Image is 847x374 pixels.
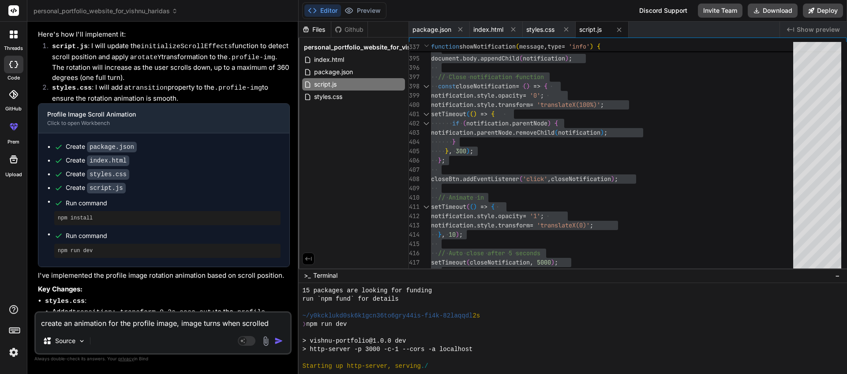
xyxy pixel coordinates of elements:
img: settings [6,345,21,360]
span: ; [590,221,593,229]
span: ( [516,42,519,50]
span: // Animate in [438,193,484,201]
div: 406 [409,156,420,165]
span: notification [523,54,565,62]
div: 402 [409,119,420,128]
div: 414 [409,230,420,239]
span: script.js [579,25,602,34]
div: 417 [409,258,420,267]
button: Editor [304,4,341,17]
span: privacy [118,356,134,361]
span: npm run dev [306,320,347,329]
span: parentNode [512,119,547,127]
div: Create [66,183,126,193]
span: => [480,110,487,118]
span: . [495,101,498,109]
button: Profile Image Scroll AnimationClick to open Workbench [38,104,275,133]
span: transform [498,221,530,229]
span: Run command [66,231,281,240]
span: parentNode [477,128,512,136]
span: personal_portfolio_website_for_vishnu_haridas [34,7,178,15]
div: Click to collapse the range. [420,119,432,128]
span: styles.css [313,91,343,102]
span: type [547,42,562,50]
div: Click to collapse the range. [420,110,432,119]
span: = [523,91,526,99]
code: initializeScrollEffects [141,43,232,50]
span: style [477,101,495,109]
span: ) [456,230,459,238]
p: Here's how I'll implement it: [38,30,290,40]
span: ; [442,156,445,164]
div: 396 [409,63,420,72]
img: icon [274,336,283,345]
div: 418 [409,267,420,276]
span: notification [558,128,600,136]
div: 399 [409,91,420,100]
span: ) [473,203,477,211]
span: ; [600,101,604,109]
span: => [480,203,487,211]
span: { [491,203,495,211]
p: I've implemented the profile image rotation animation based on scroll position. [38,271,290,281]
span: body [463,54,477,62]
span: , [442,230,445,238]
span: ) [526,82,530,90]
div: 412 [409,212,420,221]
span: notification [431,91,473,99]
span: . [495,221,498,229]
strong: Key Changes: [38,285,82,293]
code: styles.css [45,298,85,305]
div: 413 [409,221,420,230]
code: styles.css [52,84,92,92]
span: . [495,212,498,220]
div: Create [66,170,129,179]
span: '0' [530,91,540,99]
span: message [519,42,544,50]
span: // Close notification function [438,73,544,81]
span: > http-server -p 3000 -c-1 --cors -a localhost [302,345,472,354]
span: . [473,128,477,136]
span: closeNotification [456,82,516,90]
span: = [562,42,565,50]
span: . [473,221,477,229]
label: GitHub [5,105,22,113]
span: run `npm fund` for details [302,295,398,303]
span: index.html [313,54,345,65]
span: ; [569,54,572,62]
span: 337 [409,42,420,52]
code: .profile-img [228,54,275,61]
span: { [597,42,600,50]
span: ) [611,175,615,183]
span: { [555,119,558,127]
span: = [523,212,526,220]
div: Files [299,25,331,34]
code: package.json [87,142,137,152]
span: if [452,119,459,127]
span: } [452,138,456,146]
span: 15 packages are looking for funding [302,287,432,295]
span: opacity [498,212,523,220]
div: Create [66,142,137,151]
span: ( [466,203,470,211]
div: 395 [409,54,420,63]
span: . [473,101,477,109]
span: . [512,128,516,136]
pre: npm install [58,215,277,222]
span: Run command [66,199,281,208]
span: // Auto close after 5 seconds [438,249,540,257]
span: appendChild [480,54,519,62]
span: 'click' [523,175,547,183]
button: Deploy [803,4,843,18]
div: Discord Support [634,4,693,18]
div: 411 [409,202,420,212]
span: ; [459,230,463,238]
span: . [495,91,498,99]
span: , [449,147,452,155]
span: addEventListener [463,175,519,183]
span: ( [519,175,523,183]
span: script.js [313,79,337,90]
span: . [473,91,477,99]
span: , [530,258,533,266]
span: setTimeout [431,110,466,118]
